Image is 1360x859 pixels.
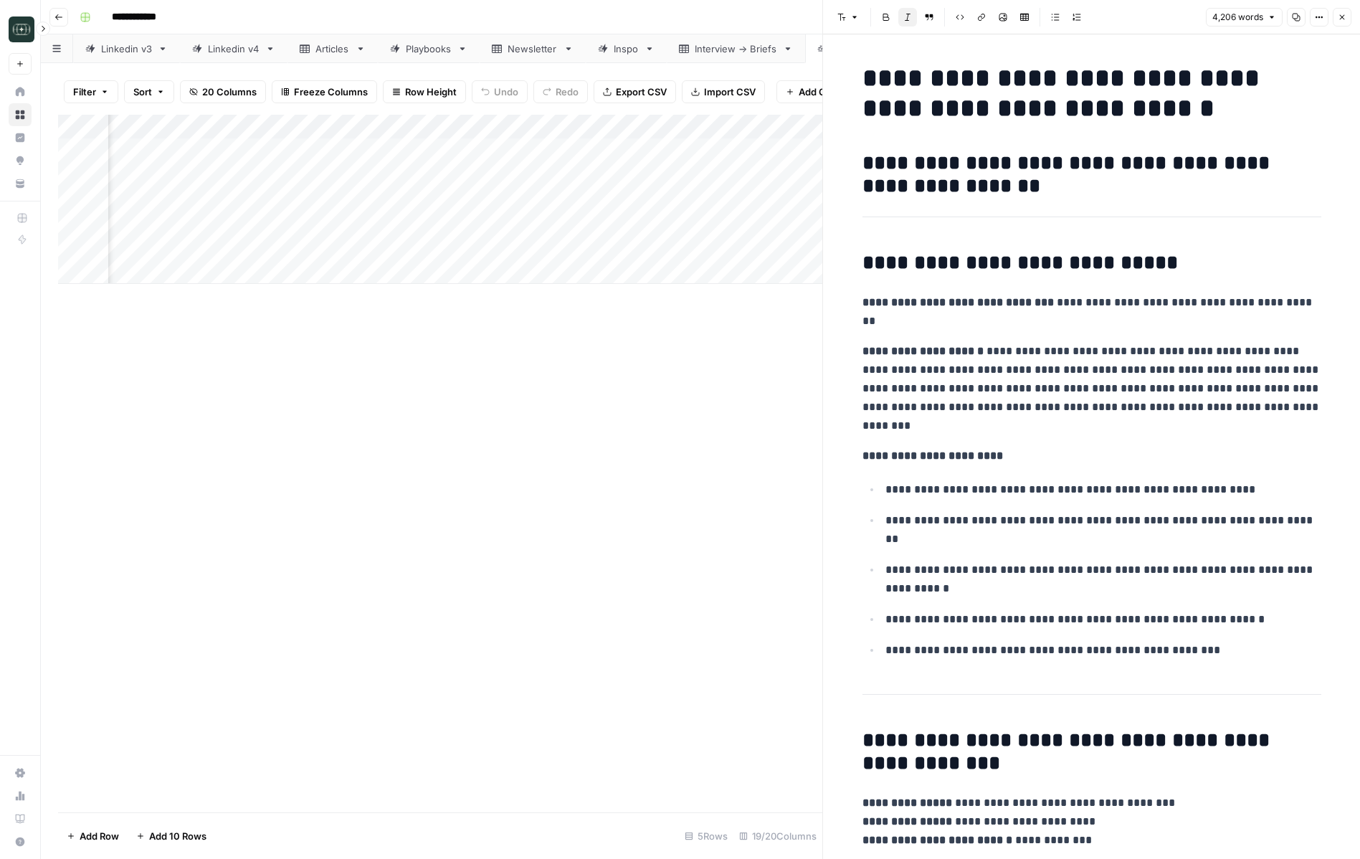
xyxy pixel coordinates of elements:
div: 19/20 Columns [733,825,822,848]
a: Home [9,80,32,103]
a: Opportunities [9,149,32,172]
img: Catalyst Logo [9,16,34,42]
button: Filter [64,80,118,103]
button: 4,206 words [1206,8,1283,27]
button: Help + Support [9,830,32,853]
span: Add 10 Rows [149,829,206,843]
div: Inspo [614,42,639,56]
span: Sort [133,85,152,99]
span: Add Row [80,829,119,843]
span: Export CSV [616,85,667,99]
div: Newsletter [508,42,558,56]
span: Redo [556,85,579,99]
a: Usage [9,784,32,807]
span: Freeze Columns [294,85,368,99]
a: Browse [9,103,32,126]
div: Articles [315,42,350,56]
button: 20 Columns [180,80,266,103]
button: Undo [472,80,528,103]
a: Linkedin v3 [73,34,180,63]
span: Add Column [799,85,854,99]
a: Content Strategy [805,34,939,63]
div: Interview -> Briefs [695,42,777,56]
a: Learning Hub [9,807,32,830]
div: Playbooks [406,42,452,56]
a: Inspo [586,34,667,63]
span: Row Height [405,85,457,99]
button: Export CSV [594,80,676,103]
div: 5 Rows [679,825,733,848]
div: Linkedin v3 [101,42,152,56]
button: Workspace: Catalyst [9,11,32,47]
button: Import CSV [682,80,765,103]
button: Row Height [383,80,466,103]
a: Linkedin v4 [180,34,287,63]
div: Linkedin v4 [208,42,260,56]
button: Add Row [58,825,128,848]
a: Newsletter [480,34,586,63]
a: Your Data [9,172,32,195]
span: Import CSV [704,85,756,99]
a: Interview -> Briefs [667,34,805,63]
button: Redo [533,80,588,103]
button: Sort [124,80,174,103]
a: Insights [9,126,32,149]
a: Articles [287,34,378,63]
span: 4,206 words [1212,11,1263,24]
span: Filter [73,85,96,99]
span: 20 Columns [202,85,257,99]
button: Add 10 Rows [128,825,215,848]
button: Add Column [776,80,863,103]
a: Playbooks [378,34,480,63]
button: Freeze Columns [272,80,377,103]
span: Undo [494,85,518,99]
a: Settings [9,761,32,784]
